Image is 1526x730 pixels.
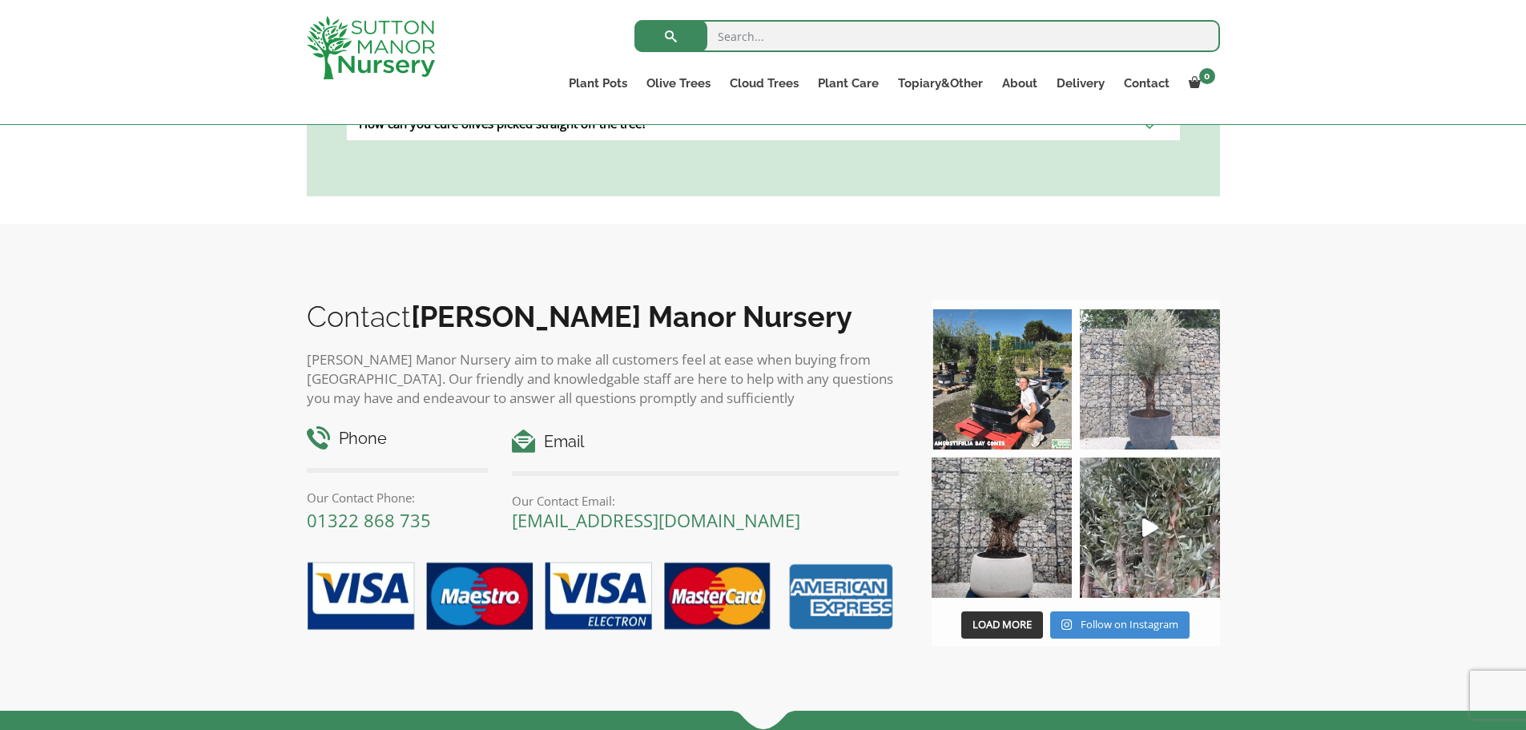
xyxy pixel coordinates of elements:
img: payment-options.png [295,553,900,641]
h4: Email [512,430,899,454]
img: logo [307,16,435,79]
a: Instagram Follow on Instagram [1050,611,1189,639]
a: Contact [1114,72,1179,95]
img: A beautiful multi-stem Spanish Olive tree potted in our luxurious fibre clay pots 😍😍 [1080,309,1220,450]
img: New arrivals Monday morning of beautiful olive trees 🤩🤩 The weather is beautiful this summer, gre... [1080,458,1220,598]
a: Olive Trees [637,72,720,95]
svg: Instagram [1061,619,1072,631]
span: 0 [1199,68,1215,84]
a: 01322 868 735 [307,508,431,532]
a: Cloud Trees [720,72,808,95]
h4: Phone [307,426,489,451]
p: Our Contact Phone: [307,488,489,507]
a: Play [1080,458,1220,598]
img: Check out this beauty we potted at our nursery today ❤️‍🔥 A huge, ancient gnarled Olive tree plan... [932,458,1072,598]
a: [EMAIL_ADDRESS][DOMAIN_NAME] [512,508,800,532]
span: Load More [972,617,1032,631]
a: 0 [1179,72,1220,95]
h2: Contact [307,300,900,333]
p: [PERSON_NAME] Manor Nursery aim to make all customers feel at ease when buying from [GEOGRAPHIC_D... [307,350,900,408]
span: Follow on Instagram [1081,617,1178,631]
b: [PERSON_NAME] Manor Nursery [411,300,852,333]
svg: Play [1142,518,1158,537]
a: Plant Care [808,72,888,95]
p: Our Contact Email: [512,491,899,510]
input: Search... [634,20,1220,52]
img: Our elegant & picturesque Angustifolia Cones are an exquisite addition to your Bay Tree collectio... [932,309,1072,450]
button: Load More [961,611,1043,639]
a: About [993,72,1047,95]
a: Topiary&Other [888,72,993,95]
a: Delivery [1047,72,1114,95]
a: Plant Pots [559,72,637,95]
